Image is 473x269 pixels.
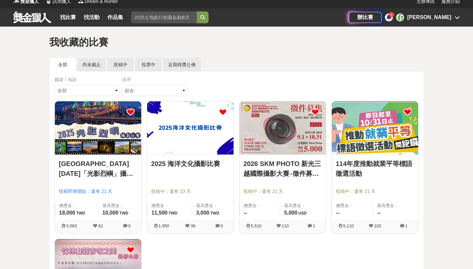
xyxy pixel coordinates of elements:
span: 總獎金： [244,202,276,209]
span: 總獎金： [336,202,369,209]
span: 18,000 [59,210,75,216]
span: 5,510 [251,223,262,228]
span: 總獎金： [59,202,94,209]
div: [PERSON_NAME] [396,13,404,21]
a: 114年度推動就業平等標語徵選活動 [336,159,414,178]
span: 1,950 [159,223,169,228]
a: [GEOGRAPHIC_DATA][DATE]「光影烈嶼」攝影比賽 [59,159,137,178]
span: 最高獎金： [284,202,322,209]
img: Cover Image [55,101,141,155]
h1: 我收藏的比賽 [49,36,424,48]
a: 尚未截止 [78,58,106,72]
span: -- [377,210,381,216]
span: 10,000 [102,210,119,216]
div: 國家 / 地區 [55,76,122,83]
img: Cover Image [332,101,418,155]
a: 辦比賽 [349,12,382,23]
a: 2026 SKM PHOTO 新光三越國際攝影大賽‧徵件募集！ [243,159,322,178]
input: 2025土地銀行校園金融創意挑戰賽：從你出發 開啟智慧金融新頁 [131,11,197,23]
span: 投稿即將開始：還有 21 天 [59,188,137,195]
span: 3,063 [66,223,77,228]
span: -- [244,210,247,216]
a: 投票中 [135,58,162,72]
span: TWD [169,211,177,216]
a: 2025 海洋文化攝影比賽 [151,159,230,169]
a: 近期得獎公佈 [163,58,201,72]
a: 全部 [50,58,76,72]
span: 0 [221,223,223,228]
span: 11,500 [151,210,168,216]
span: 投稿中：還有 23 天 [151,188,230,195]
div: 排序 [122,76,189,83]
span: 總獎金： [151,202,188,209]
span: -- [336,210,340,216]
span: 0 [128,223,131,228]
span: 投稿中：還有 21 天 [336,188,414,195]
span: 最高獎金： [102,202,138,209]
div: [PERSON_NAME] [407,13,451,21]
span: 投稿中：還有 21 天 [243,188,322,195]
span: USD [298,211,306,216]
span: 110 [282,223,289,228]
span: TWD [76,211,85,216]
img: Cover Image [239,101,326,155]
span: 102 [374,223,381,228]
a: 作品集 [105,13,126,22]
span: TWD [119,211,128,216]
span: 1 [313,223,315,228]
span: 3,000 [196,210,209,216]
a: 找比賽 [57,13,79,22]
a: 找活動 [81,13,102,22]
span: 5,110 [343,223,354,228]
span: 61 [98,223,103,228]
span: 39 [191,223,195,228]
span: 1 [405,223,408,228]
span: 最高獎金： [377,202,414,209]
span: 最高獎金： [196,202,230,209]
span: 5,000 [284,210,297,216]
a: 投稿中 [107,58,134,72]
span: 1 [391,13,393,16]
span: TWD [210,211,219,216]
img: Cover Image [147,101,234,155]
